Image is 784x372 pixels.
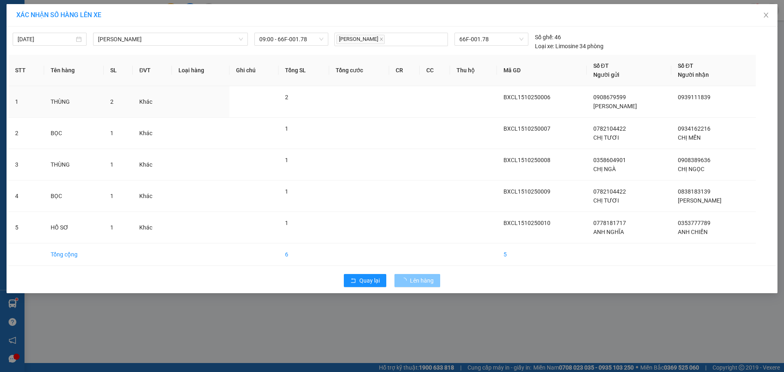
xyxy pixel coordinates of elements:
[9,180,44,212] td: 4
[503,220,550,226] span: BXCL1510250010
[285,220,288,226] span: 1
[7,7,125,17] div: BX [PERSON_NAME]
[535,33,561,42] div: 46
[133,86,171,118] td: Khác
[110,98,114,105] span: 2
[497,243,586,266] td: 5
[285,188,288,195] span: 1
[110,161,114,168] span: 1
[133,212,171,243] td: Khác
[678,157,710,163] span: 0908389636
[44,149,104,180] td: THÙNG
[593,62,609,69] span: Số ĐT
[593,197,619,204] span: CHỊ TƯƠI
[678,125,710,132] span: 0934162216
[593,166,616,172] span: CHỊ NGÀ
[16,11,101,19] span: XÁC NHẬN SỐ HÀNG LÊN XE
[44,118,104,149] td: BỌC
[593,220,626,226] span: 0778181717
[229,55,278,86] th: Ghi chú
[344,274,386,287] button: rollbackQuay lại
[278,243,329,266] td: 6
[535,33,553,42] span: Số ghế:
[9,149,44,180] td: 3
[259,33,323,45] span: 09:00 - 66F-001.78
[678,71,709,78] span: Người nhận
[7,8,20,16] span: Gửi:
[285,125,288,132] span: 1
[763,12,769,18] span: close
[133,180,171,212] td: Khác
[329,55,390,86] th: Tổng cước
[9,212,44,243] td: 5
[593,134,619,141] span: CHỊ TƯƠI
[7,38,19,47] span: DĐ:
[9,86,44,118] td: 1
[678,197,722,204] span: [PERSON_NAME]
[7,47,125,76] span: [GEOGRAPHIC_DATA] MỚI
[503,94,550,100] span: BXCL1510250006
[410,276,434,285] span: Lên hàng
[535,42,604,51] div: Limosine 34 phòng
[503,125,550,132] span: BXCL1510250007
[44,212,104,243] td: HỒ SƠ
[593,103,637,109] span: [PERSON_NAME]
[394,274,440,287] button: Lên hàng
[450,55,497,86] th: Thu hộ
[593,125,626,132] span: 0782104422
[18,35,74,44] input: 15/10/2025
[359,276,380,285] span: Quay lại
[755,4,777,27] button: Close
[678,62,693,69] span: Số ĐT
[593,188,626,195] span: 0782104422
[678,220,710,226] span: 0353777789
[389,55,420,86] th: CR
[7,17,125,27] div: CHỊ TƯƠI
[379,37,383,41] span: close
[285,157,288,163] span: 1
[678,166,704,172] span: CHỊ NGỌC
[336,35,385,44] span: [PERSON_NAME]
[110,193,114,199] span: 1
[44,180,104,212] td: BỌC
[285,94,288,100] span: 2
[44,55,104,86] th: Tên hàng
[459,33,523,45] span: 66F-001.78
[678,94,710,100] span: 0939111839
[278,55,329,86] th: Tổng SL
[9,118,44,149] td: 2
[503,157,550,163] span: BXCL1510250008
[9,55,44,86] th: STT
[593,94,626,100] span: 0908679599
[420,55,450,86] th: CC
[593,71,619,78] span: Người gửi
[238,37,243,42] span: down
[172,55,230,86] th: Loại hàng
[44,86,104,118] td: THÙNG
[44,243,104,266] td: Tổng cộng
[497,55,586,86] th: Mã GD
[678,229,708,235] span: ANH CHIẾN
[110,224,114,231] span: 1
[110,130,114,136] span: 1
[104,55,133,86] th: SL
[401,278,410,283] span: loading
[350,278,356,284] span: rollback
[678,134,701,141] span: CHỊ MẾN
[133,149,171,180] td: Khác
[593,157,626,163] span: 0358604901
[98,33,243,45] span: Cao Lãnh - Hồ Chí Minh
[678,188,710,195] span: 0838183139
[503,188,550,195] span: BXCL1510250009
[7,27,125,38] div: 0782104422
[133,55,171,86] th: ĐVT
[133,118,171,149] td: Khác
[593,229,624,235] span: ANH NGHĨA
[535,42,554,51] span: Loại xe:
